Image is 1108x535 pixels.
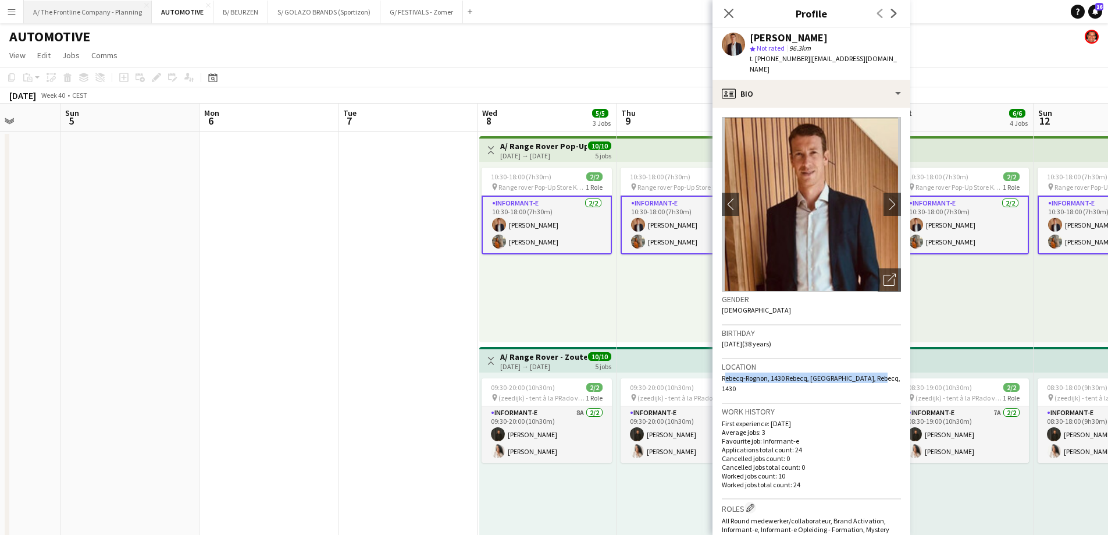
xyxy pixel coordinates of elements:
[1009,109,1025,118] span: 6/6
[722,117,901,292] img: Crew avatar or photo
[722,328,901,338] h3: Birthday
[498,183,586,192] span: Range rover Pop-Up Store Knokke in Kunstgalerij [PERSON_NAME]
[482,108,497,118] span: Wed
[482,196,612,254] app-card-role: Informant-e2/210:30-18:00 (7h30m)[PERSON_NAME][PERSON_NAME]
[593,119,611,127] div: 3 Jobs
[343,108,357,118] span: Tue
[899,378,1029,463] app-job-card: 08:30-19:00 (10h30m)2/2 (zeedijk) - tent à la PRado vorig jaar1 RoleInformant-e7A2/208:30-19:00 (...
[380,1,463,23] button: G/ FESTIVALS - Zomer
[722,480,901,489] p: Worked jobs total count: 24
[500,151,587,160] div: [DATE] → [DATE]
[592,109,608,118] span: 5/5
[491,172,551,181] span: 10:30-18:00 (7h30m)
[586,183,603,192] span: 1 Role
[482,168,612,254] app-job-card: 10:30-18:00 (7h30m)2/2 Range rover Pop-Up Store Knokke in Kunstgalerij [PERSON_NAME]1 RoleInforma...
[621,108,636,118] span: Thu
[722,362,901,372] h3: Location
[341,114,357,127] span: 7
[91,50,117,61] span: Comms
[722,306,791,314] span: [DEMOGRAPHIC_DATA]
[1088,5,1102,19] a: 16
[5,48,30,63] a: View
[595,361,611,371] div: 5 jobs
[630,172,690,181] span: 10:30-18:00 (7h30m)
[750,33,828,43] div: [PERSON_NAME]
[37,50,51,61] span: Edit
[9,50,26,61] span: View
[750,54,810,63] span: t. [PHONE_NUMBER]
[586,394,603,402] span: 1 Role
[722,463,901,472] p: Cancelled jobs total count: 0
[712,80,910,108] div: Bio
[38,91,67,100] span: Week 40
[637,394,725,402] span: (zeedijk) - tent à la PRado vorig jaar
[1036,114,1052,127] span: 12
[757,44,785,52] span: Not rated
[722,374,900,393] span: Rebecq-Rognon, 1430 Rebecq, [GEOGRAPHIC_DATA], Rebecq, 1430
[621,168,751,254] app-job-card: 10:30-18:00 (7h30m)2/2 Range rover Pop-Up Store Knokke in Kunstgalerij [PERSON_NAME]1 RoleInforma...
[787,44,813,52] span: 96.3km
[750,54,897,73] span: | [EMAIL_ADDRESS][DOMAIN_NAME]
[908,383,972,392] span: 08:30-19:00 (10h30m)
[202,114,219,127] span: 6
[619,114,636,127] span: 9
[65,108,79,118] span: Sun
[630,383,694,392] span: 09:30-20:00 (10h30m)
[33,48,55,63] a: Edit
[722,419,901,428] p: First experience: [DATE]
[722,472,901,480] p: Worked jobs count: 10
[1003,394,1020,402] span: 1 Role
[621,196,751,254] app-card-role: Informant-e2/210:30-18:00 (7h30m)[PERSON_NAME][PERSON_NAME]
[500,362,587,371] div: [DATE] → [DATE]
[588,352,611,361] span: 10/10
[500,141,587,151] h3: A/ Range Rover Pop-Up Scene by Range Rover - Zoute Grand Prix - (08-12/10/25) - Uren + Taken TBC
[1047,172,1107,181] span: 10:30-18:00 (7h30m)
[491,383,555,392] span: 09:30-20:00 (10h30m)
[1095,3,1103,10] span: 16
[722,339,771,348] span: [DATE] (38 years)
[722,406,901,417] h3: Work history
[9,28,90,45] h1: AUTOMOTIVE
[1003,172,1020,181] span: 2/2
[87,48,122,63] a: Comms
[152,1,213,23] button: AUTOMOTIVE
[63,114,79,127] span: 5
[595,150,611,160] div: 5 jobs
[1038,108,1052,118] span: Sun
[899,406,1029,463] app-card-role: Informant-e7A2/208:30-19:00 (10h30m)[PERSON_NAME][PERSON_NAME]
[204,108,219,118] span: Mon
[908,172,968,181] span: 10:30-18:00 (7h30m)
[878,268,901,292] div: Open photos pop-in
[482,378,612,463] app-job-card: 09:30-20:00 (10h30m)2/2 (zeedijk) - tent à la PRado vorig jaar1 RoleInformant-e8A2/209:30-20:00 (...
[588,141,611,150] span: 10/10
[722,502,901,514] h3: Roles
[915,394,1003,402] span: (zeedijk) - tent à la PRado vorig jaar
[621,406,751,463] app-card-role: Informant-e7A2/209:30-20:00 (10h30m)[PERSON_NAME][PERSON_NAME]
[24,1,152,23] button: A/ The Frontline Company - Planning
[722,437,901,445] p: Favourite job: Informant-e
[586,383,603,392] span: 2/2
[722,294,901,304] h3: Gender
[899,196,1029,254] app-card-role: Informant-e2/210:30-18:00 (7h30m)[PERSON_NAME][PERSON_NAME]
[480,114,497,127] span: 8
[722,454,901,463] p: Cancelled jobs count: 0
[722,428,901,437] p: Average jobs: 3
[498,394,586,402] span: (zeedijk) - tent à la PRado vorig jaar
[915,183,1003,192] span: Range rover Pop-Up Store Knokke in Kunstgalerij [PERSON_NAME]
[722,445,901,454] p: Applications total count: 24
[1003,383,1020,392] span: 2/2
[1047,383,1107,392] span: 08:30-18:00 (9h30m)
[72,91,87,100] div: CEST
[1085,30,1099,44] app-user-avatar: Peter Desart
[899,168,1029,254] app-job-card: 10:30-18:00 (7h30m)2/2 Range rover Pop-Up Store Knokke in Kunstgalerij [PERSON_NAME]1 RoleInforma...
[9,90,36,101] div: [DATE]
[712,6,910,21] h3: Profile
[500,352,587,362] h3: A/ Range Rover - Zoute Grand Prix: Zoute GALLERY - (08-12/10/25) - Uren + Taken TBC
[621,378,751,463] app-job-card: 09:30-20:00 (10h30m)2/2 (zeedijk) - tent à la PRado vorig jaar1 RoleInformant-e7A2/209:30-20:00 (...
